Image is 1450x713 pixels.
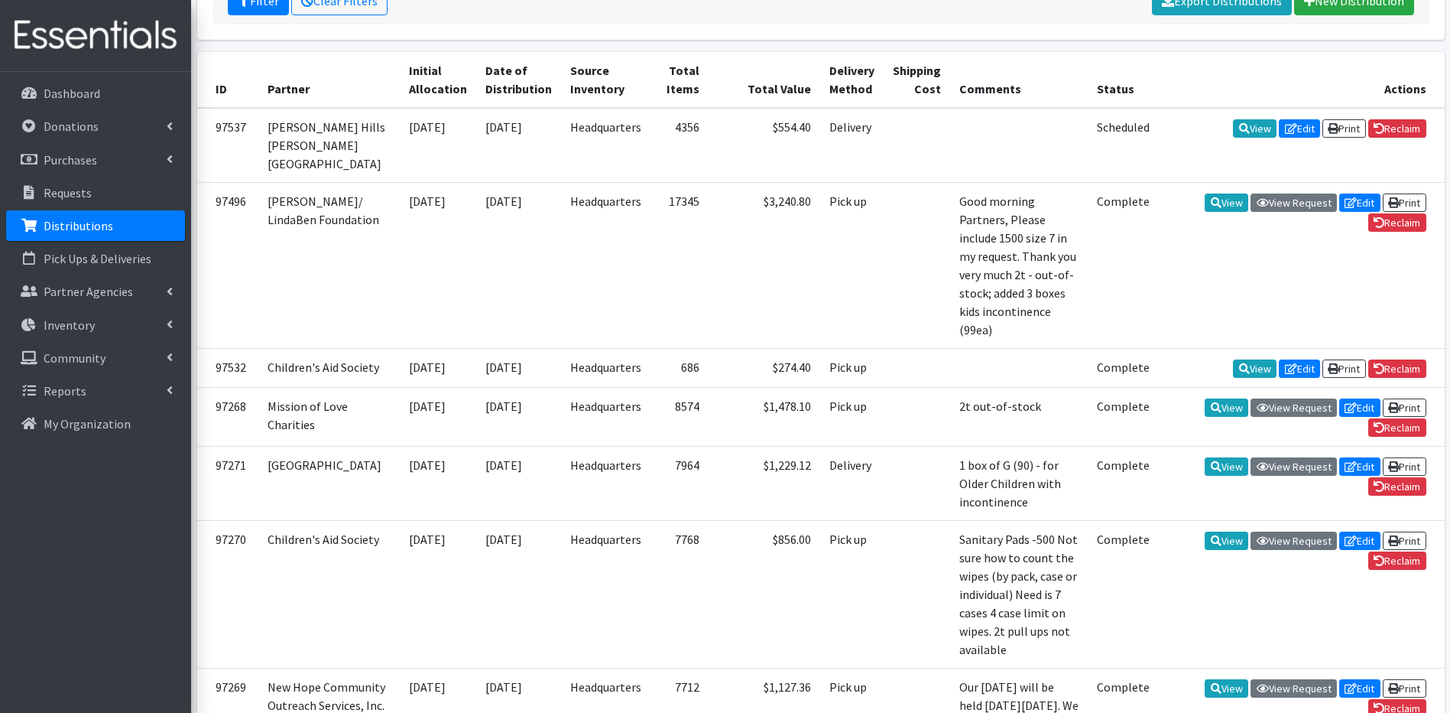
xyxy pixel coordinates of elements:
[400,446,476,520] td: [DATE]
[950,520,1088,668] td: Sanitary Pads -500 Not sure how to count the wipes (by pack, case or individual) Need is 7 cases ...
[258,182,400,348] td: [PERSON_NAME]/ LindaBen Foundation
[1322,119,1366,138] a: Print
[1251,194,1337,212] a: View Request
[1205,457,1248,476] a: View
[561,387,650,446] td: Headquarters
[1339,399,1380,417] a: Edit
[197,348,258,387] td: 97532
[1251,457,1337,476] a: View Request
[709,446,820,520] td: $1,229.12
[1088,52,1159,108] th: Status
[1159,52,1445,108] th: Actions
[400,348,476,387] td: [DATE]
[44,218,113,233] p: Distributions
[1088,387,1159,446] td: Complete
[1339,679,1380,698] a: Edit
[6,177,185,208] a: Requests
[44,185,92,200] p: Requests
[44,86,100,101] p: Dashboard
[6,111,185,142] a: Donations
[1233,119,1276,138] a: View
[197,52,258,108] th: ID
[400,182,476,348] td: [DATE]
[1368,418,1426,437] a: Reclaim
[258,52,400,108] th: Partner
[1368,477,1426,496] a: Reclaim
[44,383,86,399] p: Reports
[1368,119,1426,138] a: Reclaim
[44,251,151,266] p: Pick Ups & Deliveries
[820,387,884,446] td: Pick up
[197,387,258,446] td: 97268
[6,343,185,373] a: Community
[6,243,185,274] a: Pick Ups & Deliveries
[950,387,1088,446] td: 2t out-of-stock
[820,348,884,387] td: Pick up
[820,182,884,348] td: Pick up
[6,78,185,109] a: Dashboard
[1279,119,1320,138] a: Edit
[6,210,185,241] a: Distributions
[1088,108,1159,183] td: Scheduled
[709,182,820,348] td: $3,240.80
[820,520,884,668] td: Pick up
[6,310,185,340] a: Inventory
[1088,446,1159,520] td: Complete
[650,446,709,520] td: 7964
[197,182,258,348] td: 97496
[258,387,400,446] td: Mission of Love Charities
[561,446,650,520] td: Headquarters
[1205,194,1248,212] a: View
[44,284,133,299] p: Partner Agencies
[1088,348,1159,387] td: Complete
[650,387,709,446] td: 8574
[476,108,561,183] td: [DATE]
[400,52,476,108] th: Initial Allocation
[709,348,820,387] td: $274.40
[6,376,185,406] a: Reports
[561,108,650,183] td: Headquarters
[44,416,131,431] p: My Organization
[884,52,950,108] th: Shipping Cost
[1339,194,1380,212] a: Edit
[44,152,97,168] p: Purchases
[1383,532,1426,550] a: Print
[1368,360,1426,378] a: Reclaim
[820,52,884,108] th: Delivery Method
[6,276,185,307] a: Partner Agencies
[258,348,400,387] td: Children's Aid Society
[197,108,258,183] td: 97537
[44,350,105,366] p: Community
[258,108,400,183] td: [PERSON_NAME] Hills [PERSON_NAME][GEOGRAPHIC_DATA]
[1383,399,1426,417] a: Print
[1368,552,1426,570] a: Reclaim
[820,108,884,183] td: Delivery
[6,409,185,439] a: My Organization
[1205,532,1248,550] a: View
[950,446,1088,520] td: 1 box of G (90) - for Older Children with incontinence
[1339,532,1380,550] a: Edit
[650,52,709,108] th: Total Items
[1383,194,1426,212] a: Print
[476,348,561,387] td: [DATE]
[44,317,95,333] p: Inventory
[1251,679,1337,698] a: View Request
[1383,679,1426,698] a: Print
[561,52,650,108] th: Source Inventory
[44,119,99,134] p: Donations
[400,387,476,446] td: [DATE]
[1088,182,1159,348] td: Complete
[197,520,258,668] td: 97270
[400,520,476,668] td: [DATE]
[650,520,709,668] td: 7768
[258,520,400,668] td: Children's Aid Society
[476,446,561,520] td: [DATE]
[400,108,476,183] td: [DATE]
[1088,520,1159,668] td: Complete
[476,182,561,348] td: [DATE]
[709,520,820,668] td: $856.00
[709,387,820,446] td: $1,478.10
[950,182,1088,348] td: Good morning Partners, Please include 1500 size 7 in my request. Thank you very much 2t - out-of-...
[950,52,1088,108] th: Comments
[1383,457,1426,476] a: Print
